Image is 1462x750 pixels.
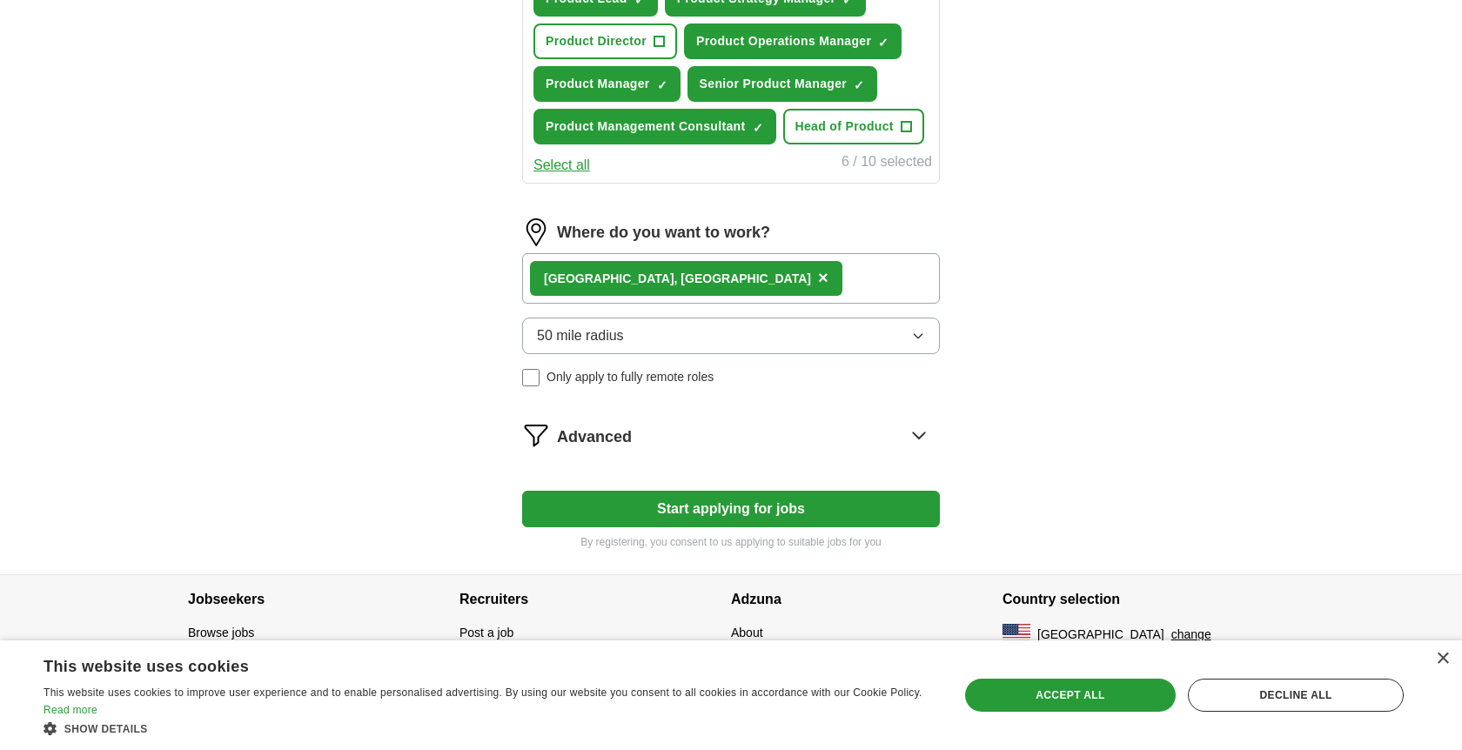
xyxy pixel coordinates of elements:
button: × [818,265,828,291]
button: Start applying for jobs [522,491,940,527]
h4: Country selection [1003,575,1274,624]
button: Product Manager✓ [533,66,681,102]
span: [GEOGRAPHIC_DATA] [1037,626,1164,644]
span: ✓ [657,78,667,92]
div: Show details [44,720,932,737]
button: Head of Product [783,109,924,144]
button: Product Operations Manager✓ [684,23,902,59]
a: Post a job [459,626,513,640]
span: Advanced [557,425,632,449]
button: Select all [533,155,590,176]
div: , [GEOGRAPHIC_DATA] [544,270,811,288]
span: ✓ [878,36,889,50]
button: 50 mile radius [522,318,940,354]
span: This website uses cookies to improve user experience and to enable personalised advertising. By u... [44,686,922,699]
div: Accept all [965,679,1176,712]
span: Product Manager [546,75,650,93]
span: Product Operations Manager [696,32,871,50]
a: Browse jobs [188,626,254,640]
a: About [731,626,763,640]
div: This website uses cookies [44,651,889,677]
div: Close [1436,653,1449,666]
span: ✓ [854,78,864,92]
button: Product Director [533,23,677,59]
p: By registering, you consent to us applying to suitable jobs for you [522,534,940,550]
a: Read more, opens a new window [44,704,97,716]
span: 50 mile radius [537,325,624,346]
div: 6 / 10 selected [842,151,932,176]
label: Where do you want to work? [557,221,770,244]
span: Product Management Consultant [546,117,746,136]
button: change [1171,626,1211,644]
span: Show details [64,723,148,735]
strong: [GEOGRAPHIC_DATA] [544,271,674,285]
span: Only apply to fully remote roles [547,368,714,386]
button: Product Management Consultant✓ [533,109,776,144]
div: Decline all [1188,679,1404,712]
input: Only apply to fully remote roles [522,369,540,386]
span: Head of Product [795,117,894,136]
img: filter [522,421,550,449]
span: Product Director [546,32,647,50]
span: ✓ [753,121,763,135]
img: location.png [522,218,550,246]
span: Senior Product Manager [700,75,848,93]
button: Senior Product Manager✓ [687,66,878,102]
span: × [818,268,828,287]
img: US flag [1003,624,1030,645]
